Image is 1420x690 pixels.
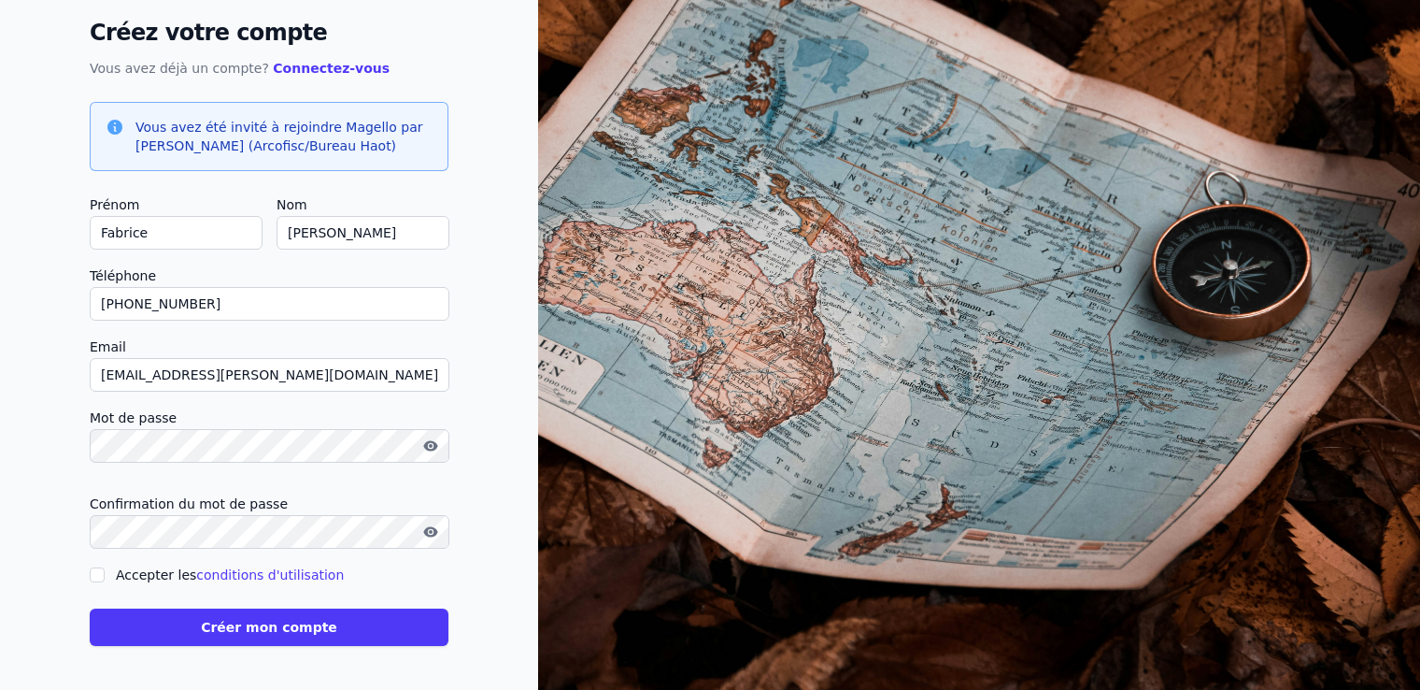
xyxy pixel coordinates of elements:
h2: Créez votre compte [90,16,448,50]
p: Vous avez déjà un compte? [90,57,448,79]
label: Confirmation du mot de passe [90,493,448,515]
label: Mot de passe [90,407,448,429]
a: Connectez-vous [273,61,390,76]
label: Nom [277,194,448,216]
a: conditions d'utilisation [196,568,344,582]
label: Téléphone [90,265,448,287]
h3: Vous avez été invité à rejoindre Magello par [PERSON_NAME] (Arcofisc/Bureau Haot) [135,118,433,155]
label: Prénom [90,194,262,216]
label: Email [90,336,448,358]
label: Accepter les [116,568,344,582]
button: Créer mon compte [90,609,448,646]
